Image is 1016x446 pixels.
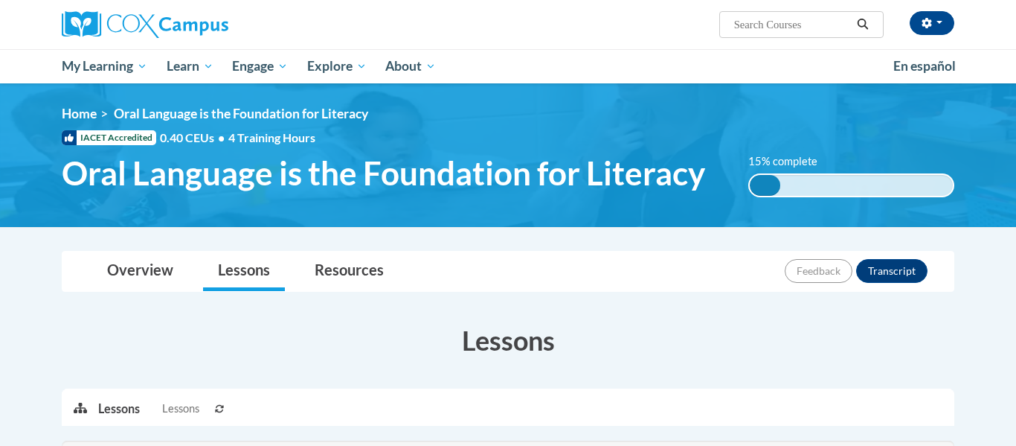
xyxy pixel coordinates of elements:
span: Learn [167,57,213,75]
div: Main menu [39,49,977,83]
a: My Learning [52,49,157,83]
a: About [376,49,446,83]
h3: Lessons [62,322,954,359]
button: Transcript [856,259,927,283]
a: En español [884,51,965,82]
span: My Learning [62,57,147,75]
img: Cox Campus [62,11,228,38]
span: • [218,130,225,144]
a: Home [62,106,97,121]
button: Feedback [785,259,852,283]
div: 15% complete [750,175,780,196]
button: Account Settings [910,11,954,35]
p: Lessons [98,401,140,417]
a: Engage [222,49,298,83]
button: Search [852,16,874,34]
span: Lessons [162,401,199,417]
span: About [385,57,436,75]
label: 15% complete [748,153,834,170]
span: 0.40 CEUs [160,130,228,146]
span: Oral Language is the Foundation for Literacy [62,153,705,193]
a: Overview [92,252,188,291]
a: Learn [157,49,223,83]
a: Resources [300,252,399,291]
input: Search Courses [733,16,852,34]
span: En español [893,58,956,74]
a: Lessons [203,252,285,291]
span: Oral Language is the Foundation for Literacy [114,106,368,121]
a: Explore [298,49,376,83]
span: 4 Training Hours [228,130,315,144]
span: Explore [307,57,367,75]
a: Cox Campus [62,11,344,38]
span: IACET Accredited [62,130,156,145]
span: Engage [232,57,288,75]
